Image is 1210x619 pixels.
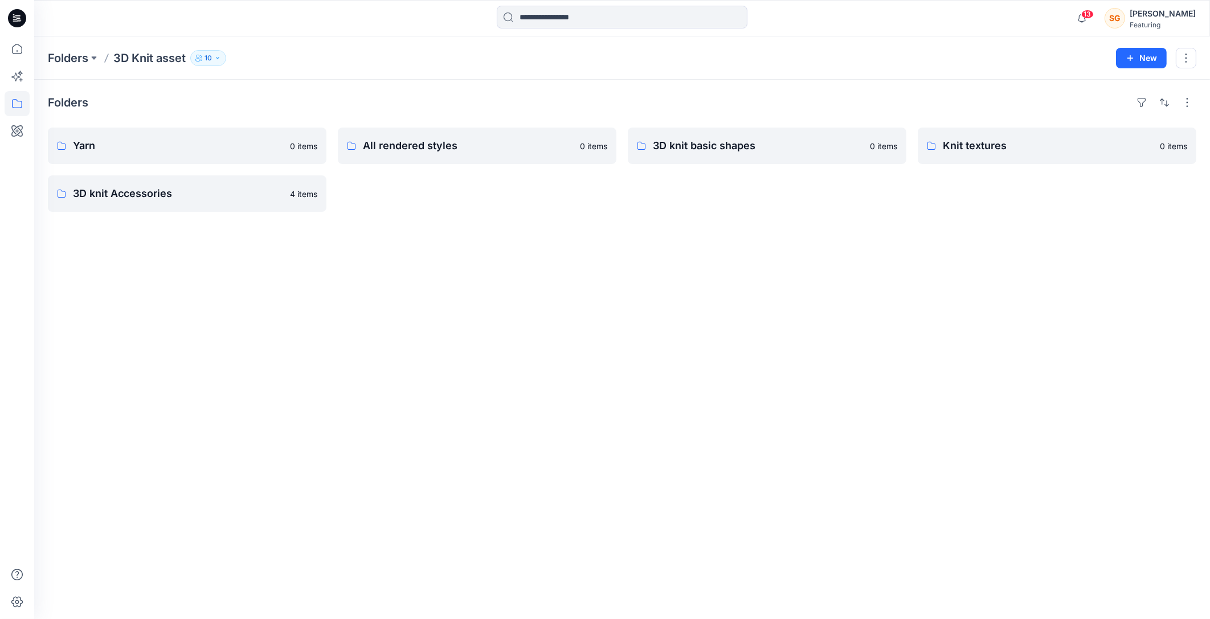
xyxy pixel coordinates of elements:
[1130,21,1196,29] div: Featuring
[190,50,226,66] button: 10
[48,175,326,212] a: 3D knit Accessories4 items
[580,140,607,152] p: 0 items
[1116,48,1167,68] button: New
[48,96,88,109] h4: Folders
[73,186,283,202] p: 3D knit Accessories
[113,50,186,66] p: 3D Knit asset
[1160,140,1187,152] p: 0 items
[48,50,88,66] a: Folders
[653,138,863,154] p: 3D knit basic shapes
[363,138,573,154] p: All rendered styles
[943,138,1153,154] p: Knit textures
[290,188,317,200] p: 4 items
[290,140,317,152] p: 0 items
[73,138,283,154] p: Yarn
[338,128,616,164] a: All rendered styles0 items
[48,128,326,164] a: Yarn0 items
[1130,7,1196,21] div: [PERSON_NAME]
[870,140,897,152] p: 0 items
[918,128,1196,164] a: Knit textures0 items
[1105,8,1125,28] div: SG
[1081,10,1094,19] span: 13
[628,128,906,164] a: 3D knit basic shapes0 items
[205,52,212,64] p: 10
